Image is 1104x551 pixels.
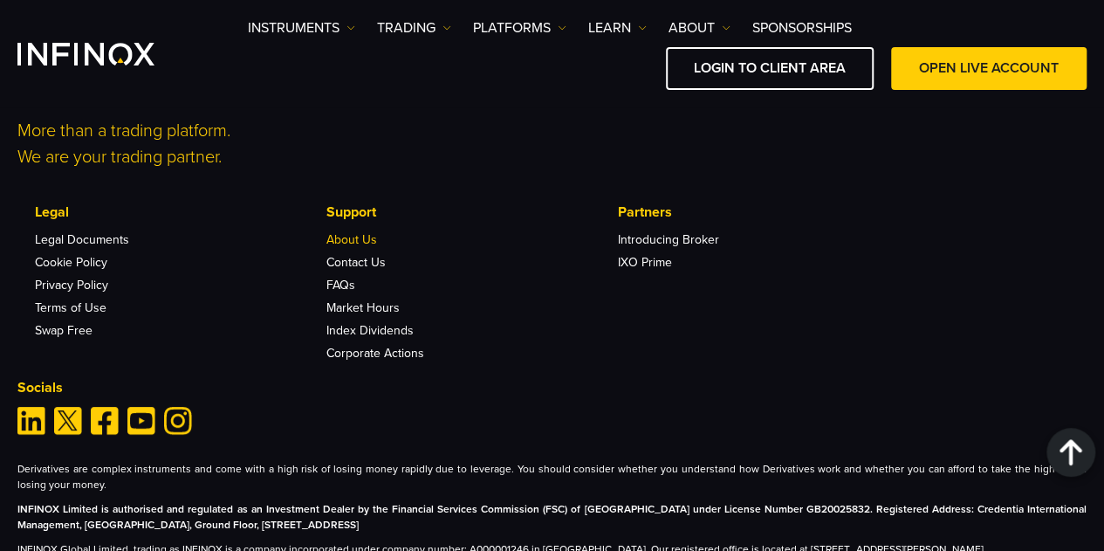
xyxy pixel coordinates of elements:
[127,407,155,435] a: Youtube
[17,377,253,398] p: Socials
[35,278,108,293] a: Privacy Policy
[17,503,1087,531] strong: INFINOX Limited is authorised and regulated as an Investment Dealer by the Financial Services Com...
[666,47,874,90] a: LOGIN TO CLIENT AREA
[326,323,414,338] a: Index Dividends
[326,278,355,293] a: FAQs
[17,407,45,435] a: Linkedin
[35,202,326,223] p: Legal
[618,255,672,270] a: IXO Prime
[752,17,852,38] a: SPONSORSHIPS
[248,17,355,38] a: Instruments
[91,407,119,435] a: Facebook
[326,202,617,223] p: Support
[377,17,451,38] a: TRADING
[326,232,377,247] a: About Us
[473,17,566,38] a: PLATFORMS
[326,300,400,315] a: Market Hours
[164,407,192,435] a: Instagram
[35,300,106,315] a: Terms of Use
[891,47,1087,90] a: OPEN LIVE ACCOUNT
[588,17,647,38] a: Learn
[35,255,107,270] a: Cookie Policy
[326,255,386,270] a: Contact Us
[618,202,909,223] p: Partners
[17,461,1087,492] p: Derivatives are complex instruments and come with a high risk of losing money rapidly due to leve...
[669,17,730,38] a: ABOUT
[35,232,129,247] a: Legal Documents
[17,43,195,65] a: INFINOX Logo
[35,323,93,338] a: Swap Free
[54,407,82,435] a: Twitter
[326,346,424,361] a: Corporate Actions
[17,118,1087,170] p: More than a trading platform. We are your trading partner.
[618,232,719,247] a: Introducing Broker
